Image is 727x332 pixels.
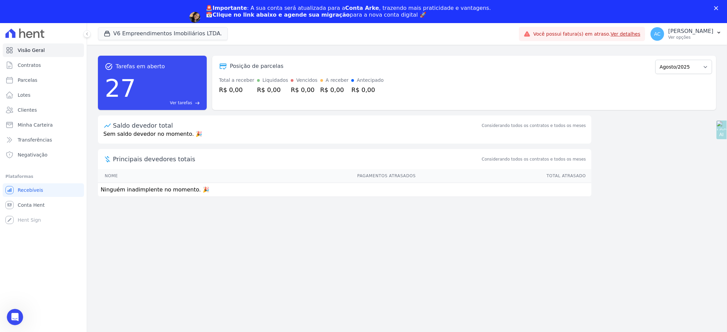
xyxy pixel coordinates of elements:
span: Contratos [18,62,41,69]
button: AC [PERSON_NAME] Ver opções [645,24,727,43]
span: Considerando todos os contratos e todos os meses [482,156,586,162]
div: Considerando todos os contratos e todos os meses [482,123,586,129]
span: AC [654,32,661,36]
span: east [195,100,200,106]
div: R$ 0,00 [219,85,254,94]
b: 🚨Importante [206,5,247,11]
div: A receber [326,77,349,84]
a: Agendar migração [206,22,262,30]
iframe: Intercom live chat [7,309,23,325]
a: Contratos [3,58,84,72]
a: Transferências [3,133,84,147]
span: task_alt [105,62,113,71]
a: Minha Carteira [3,118,84,132]
a: Visão Geral [3,43,84,57]
span: Ver tarefas [170,100,192,106]
span: Tarefas em aberto [116,62,165,71]
th: Nome [98,169,186,183]
div: R$ 0,00 [257,85,288,94]
a: Ver detalhes [611,31,641,37]
div: Antecipado [357,77,384,84]
span: Você possui fatura(s) em atraso. [533,31,640,38]
button: V6 Empreendimentos Imobiliários LTDA. [98,27,228,40]
span: Negativação [18,151,48,158]
p: Ver opções [668,35,713,40]
b: Clique no link abaixo e agende sua migração [213,12,350,18]
span: Clientes [18,107,37,113]
div: R$ 0,00 [291,85,317,94]
div: Fechar [714,6,721,10]
div: Total a receber [219,77,254,84]
img: Profile image for Adriane [189,12,200,23]
th: Pagamentos Atrasados [186,169,416,183]
a: Ver tarefas east [139,100,200,106]
span: Parcelas [18,77,37,84]
div: R$ 0,00 [351,85,384,94]
div: Posição de parcelas [230,62,284,70]
div: R$ 0,00 [320,85,349,94]
span: Transferências [18,136,52,143]
div: Liquidados [263,77,288,84]
div: 27 [105,71,136,106]
span: Lotes [18,92,31,98]
a: Clientes [3,103,84,117]
th: Total Atrasado [416,169,591,183]
a: Recebíveis [3,183,84,197]
span: Principais devedores totais [113,154,480,164]
span: Minha Carteira [18,122,53,128]
span: Visão Geral [18,47,45,54]
a: Lotes [3,88,84,102]
span: Conta Hent [18,202,45,208]
p: [PERSON_NAME] [668,28,713,35]
div: : A sua conta será atualizada para a , trazendo mais praticidade e vantagens. 📅 para a nova conta... [206,5,491,18]
td: Ninguém inadimplente no momento. 🎉 [98,183,591,197]
div: Plataformas [5,172,81,181]
b: Conta Arke [345,5,379,11]
p: Sem saldo devedor no momento. 🎉 [98,130,591,144]
a: Conta Hent [3,198,84,212]
a: Parcelas [3,73,84,87]
span: Recebíveis [18,187,43,193]
div: Vencidos [296,77,317,84]
div: Saldo devedor total [113,121,480,130]
a: Negativação [3,148,84,162]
